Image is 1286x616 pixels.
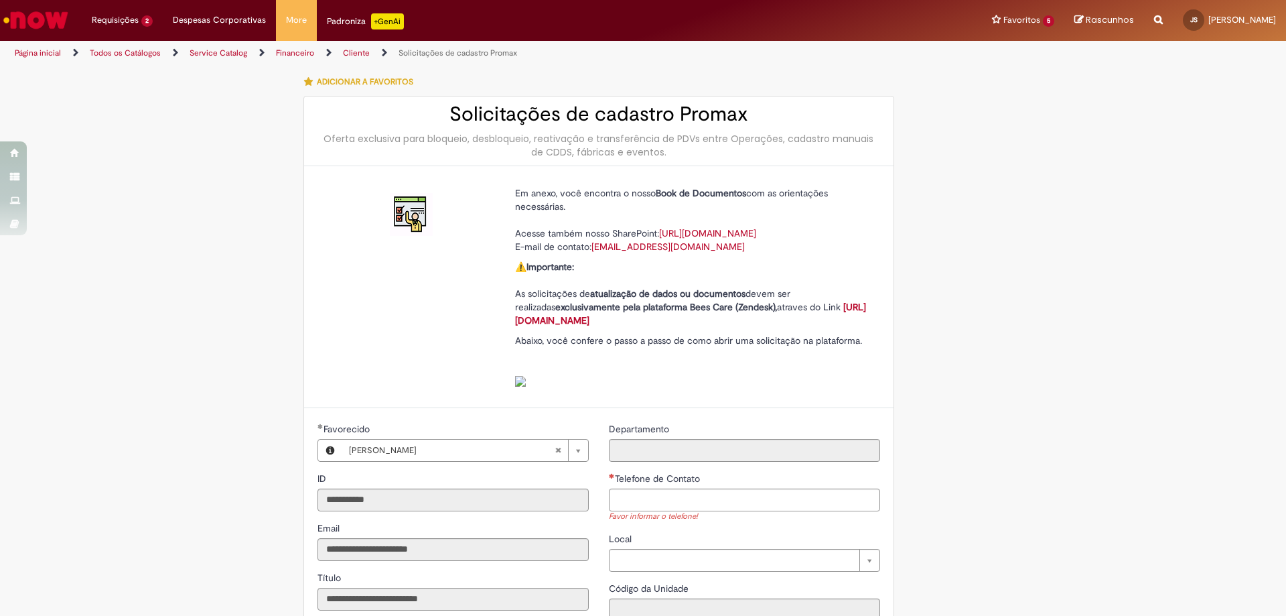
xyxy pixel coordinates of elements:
span: Somente leitura - Departamento [609,423,672,435]
a: Página inicial [15,48,61,58]
button: Favorecido, Visualizar este registro João da Silva [318,440,342,461]
a: [EMAIL_ADDRESS][DOMAIN_NAME] [591,241,745,253]
img: Solicitações de cadastro Promax [390,193,433,236]
p: +GenAi [371,13,404,29]
span: JS [1190,15,1198,24]
a: Cliente [343,48,370,58]
span: Somente leitura - ID [317,473,329,485]
p: ⚠️ As solicitações de devem ser realizadas atraves do Link [515,260,870,327]
a: Service Catalog [190,48,247,58]
span: Requisições [92,13,139,27]
input: Título [317,588,589,611]
a: Limpar campo Local [609,549,880,572]
a: Rascunhos [1074,14,1134,27]
label: Somente leitura - Departamento [609,422,672,436]
label: Somente leitura - Título [317,571,344,584]
h2: Solicitações de cadastro Promax [317,103,880,125]
label: Somente leitura - Email [317,521,342,535]
span: Local [609,533,634,545]
span: [PERSON_NAME] [349,440,555,461]
div: Favor informar o telefone! [609,511,880,523]
ul: Trilhas de página [10,41,847,66]
span: Somente leitura - Código da Unidade [609,582,691,595]
input: Departamento [609,439,880,462]
a: Financeiro [276,48,314,58]
span: Favoritos [1003,13,1040,27]
strong: Importante: [526,261,574,273]
a: [PERSON_NAME]Limpar campo Favorecido [342,440,588,461]
span: 5 [1043,15,1054,27]
p: Em anexo, você encontra o nosso com as orientações necessárias. Acesse também nosso SharePoint: E... [515,186,870,253]
span: [PERSON_NAME] [1208,14,1276,25]
div: Oferta exclusiva para bloqueio, desbloqueio, reativação e transferência de PDVs entre Operações, ... [317,132,880,159]
span: Adicionar a Favoritos [317,76,413,87]
div: Padroniza [327,13,404,29]
a: Todos os Catálogos [90,48,161,58]
span: Somente leitura - Email [317,522,342,534]
span: Despesas Corporativas [173,13,266,27]
span: Necessários [609,473,615,479]
span: Telefone de Contato [615,473,703,485]
button: Adicionar a Favoritos [303,68,421,96]
strong: exclusivamente pela plataforma Bees Care (Zendesk), [555,301,777,313]
span: 2 [141,15,153,27]
span: Rascunhos [1086,13,1134,26]
label: Somente leitura - ID [317,472,329,485]
span: More [286,13,307,27]
a: [URL][DOMAIN_NAME] [515,301,866,326]
img: sys_attachment.do [515,376,526,387]
input: Email [317,538,589,561]
span: Somente leitura - Título [317,572,344,584]
span: Necessários - Favorecido [324,423,372,435]
abbr: Limpar campo Favorecido [548,440,568,461]
img: ServiceNow [1,7,70,34]
a: [URL][DOMAIN_NAME] [659,227,756,239]
input: Telefone de Contato [609,489,880,511]
strong: Book de Documentos [656,187,746,199]
input: ID [317,489,589,511]
span: Obrigatório Preenchido [317,424,324,429]
strong: atualização de dados ou documentos [590,288,745,300]
label: Somente leitura - Código da Unidade [609,582,691,595]
a: Solicitações de cadastro Promax [399,48,517,58]
p: Abaixo, você confere o passo a passo de como abrir uma solicitação na plataforma. [515,334,870,387]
